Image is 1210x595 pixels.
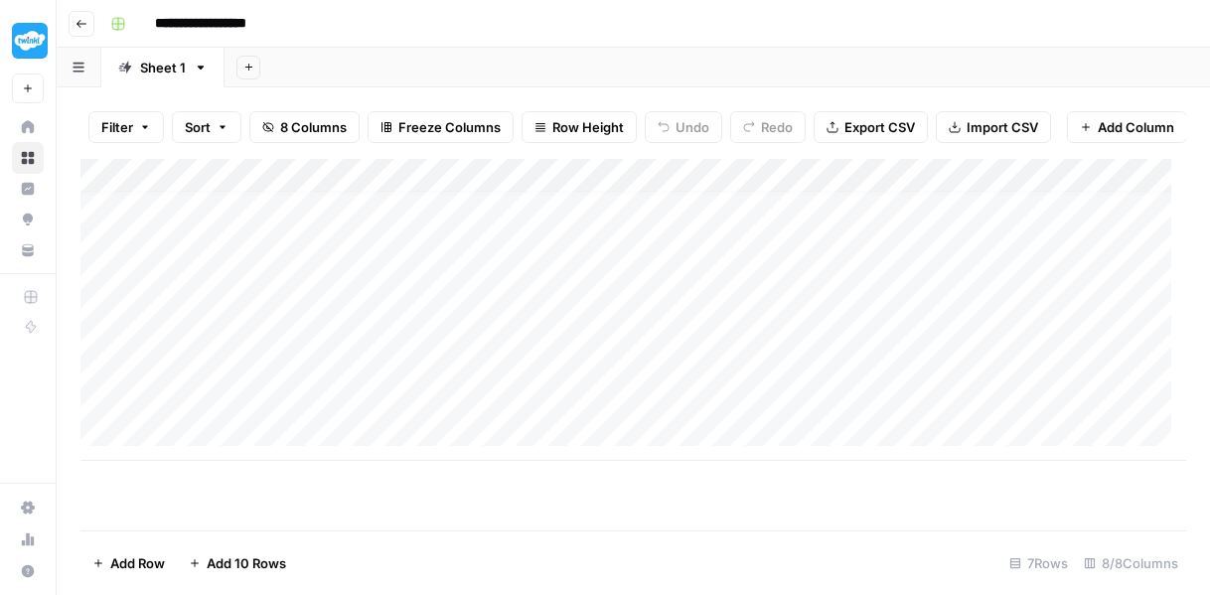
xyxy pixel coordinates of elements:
span: Filter [101,117,133,137]
div: Sheet 1 [140,58,186,77]
span: Add 10 Rows [207,553,286,573]
img: tab_domain_overview_orange.svg [54,115,70,131]
div: Domain Overview [76,117,178,130]
button: Row Height [522,111,637,143]
span: Row Height [552,117,624,137]
button: Sort [172,111,241,143]
div: 8/8 Columns [1076,547,1186,579]
a: Usage [12,523,44,555]
span: Add Row [110,553,165,573]
div: Keywords by Traffic [220,117,335,130]
a: Home [12,111,44,143]
img: tab_keywords_by_traffic_grey.svg [198,115,214,131]
button: Freeze Columns [368,111,514,143]
img: logo_orange.svg [32,32,48,48]
div: 7 Rows [1001,547,1076,579]
span: Add Column [1098,117,1174,137]
button: Add 10 Rows [177,547,298,579]
button: Import CSV [936,111,1051,143]
img: Twinkl Logo [12,23,48,59]
div: v 4.0.25 [56,32,97,48]
span: Undo [676,117,709,137]
button: Undo [645,111,722,143]
a: Your Data [12,234,44,266]
a: Sheet 1 [101,48,225,87]
span: Freeze Columns [398,117,501,137]
span: Redo [761,117,793,137]
button: Export CSV [814,111,928,143]
button: Add Column [1067,111,1187,143]
button: Help + Support [12,555,44,587]
button: Workspace: Twinkl [12,16,44,66]
span: 8 Columns [280,117,347,137]
a: Browse [12,142,44,174]
div: Domain: [DOMAIN_NAME] [52,52,219,68]
button: Redo [730,111,806,143]
span: Export CSV [844,117,915,137]
a: Insights [12,173,44,205]
button: Add Row [80,547,177,579]
button: Filter [88,111,164,143]
span: Import CSV [967,117,1038,137]
img: website_grey.svg [32,52,48,68]
span: Sort [185,117,211,137]
a: Settings [12,492,44,523]
a: Opportunities [12,204,44,235]
button: 8 Columns [249,111,360,143]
